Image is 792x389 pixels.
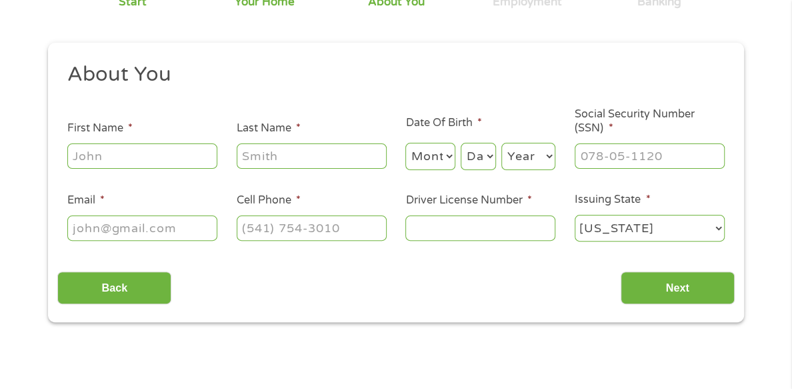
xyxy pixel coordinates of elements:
[67,61,715,88] h2: About You
[237,193,301,208] label: Cell Phone
[575,193,650,207] label: Issuing State
[67,121,133,135] label: First Name
[575,143,725,169] input: 078-05-1120
[237,143,387,169] input: Smith
[57,272,171,304] input: Back
[405,193,531,208] label: Driver License Number
[621,272,735,304] input: Next
[405,116,481,130] label: Date Of Birth
[237,216,387,241] input: (541) 754-3010
[67,216,217,241] input: john@gmail.com
[237,121,301,135] label: Last Name
[67,143,217,169] input: John
[575,107,725,135] label: Social Security Number (SSN)
[67,193,105,208] label: Email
